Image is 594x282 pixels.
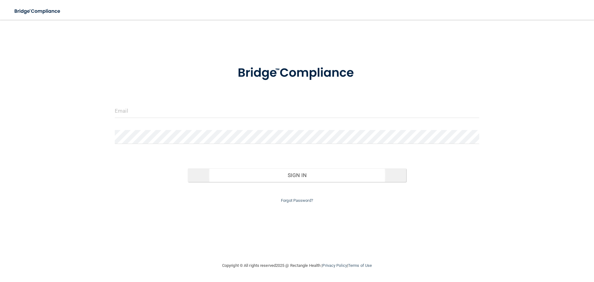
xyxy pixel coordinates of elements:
[322,263,347,268] a: Privacy Policy
[184,256,410,275] div: Copyright © All rights reserved 2025 @ Rectangle Health | |
[487,238,587,263] iframe: Drift Widget Chat Controller
[9,5,66,18] img: bridge_compliance_login_screen.278c3ca4.svg
[225,57,369,89] img: bridge_compliance_login_screen.278c3ca4.svg
[348,263,372,268] a: Terms of Use
[281,198,313,203] a: Forgot Password?
[188,168,407,182] button: Sign In
[115,104,479,118] input: Email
